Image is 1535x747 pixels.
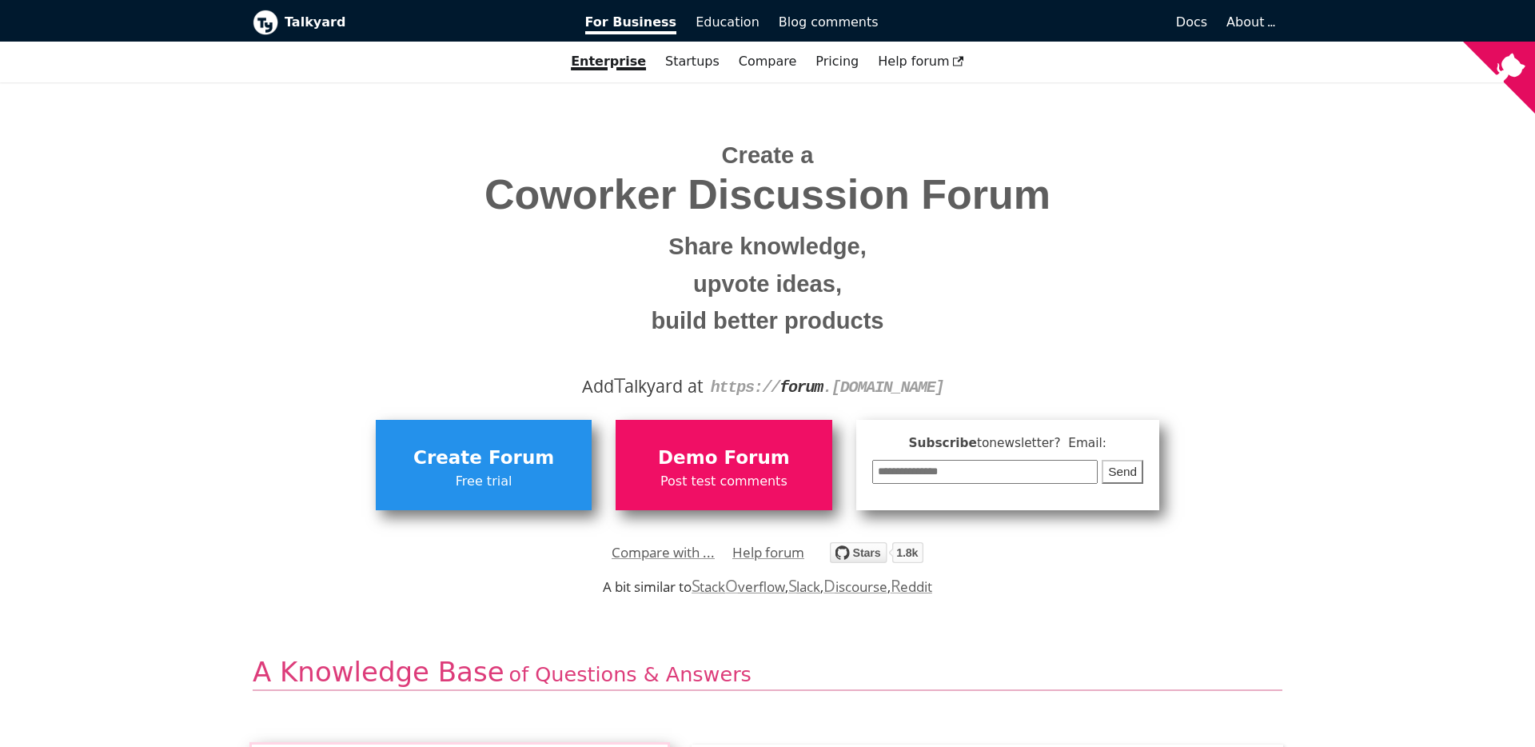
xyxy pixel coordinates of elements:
span: R [891,574,901,597]
span: O [725,574,738,597]
a: Pricing [806,48,868,75]
span: to newsletter ? Email: [977,436,1106,450]
span: D [823,574,835,597]
span: Docs [1176,14,1207,30]
a: Demo ForumPost test comments [616,420,831,509]
code: https:// . [DOMAIN_NAME] [711,378,944,397]
a: Enterprise [561,48,656,75]
span: T [614,370,625,399]
span: Blog comments [779,14,879,30]
img: Talkyard logo [253,10,278,35]
span: Demo Forum [624,443,823,473]
small: Share knowledge, [265,228,1270,266]
a: Compare with ... [612,541,715,565]
span: Create Forum [384,443,584,473]
b: Talkyard [285,12,563,33]
a: Education [686,9,769,36]
a: Startups [656,48,729,75]
a: StackOverflow [692,577,785,596]
a: Create ForumFree trial [376,420,592,509]
img: talkyard.svg [830,542,923,563]
span: Help forum [878,54,964,69]
span: Post test comments [624,471,823,492]
a: Slack [788,577,820,596]
a: Help forum [868,48,974,75]
a: For Business [576,9,687,36]
span: For Business [585,14,677,34]
span: S [788,574,797,597]
a: Compare [739,54,797,69]
a: Help forum [732,541,804,565]
a: Docs [888,9,1218,36]
a: About [1226,14,1273,30]
small: upvote ideas, [265,266,1270,303]
span: Subscribe [872,433,1144,453]
span: S [692,574,700,597]
span: Free trial [384,471,584,492]
span: Education [696,14,760,30]
a: Talkyard logoTalkyard [253,10,563,35]
a: Blog comments [769,9,888,36]
a: Reddit [891,577,932,596]
button: Send [1102,460,1143,485]
span: Create a [722,142,814,168]
span: of Questions & Answers [509,662,752,686]
div: Add alkyard at [265,373,1270,400]
h2: A Knowledge Base [253,655,1282,691]
a: Star debiki/talkyard on GitHub [830,545,923,568]
span: Coworker Discussion Forum [265,172,1270,218]
small: build better products [265,302,1270,340]
a: Discourse [823,577,887,596]
strong: forum [779,378,823,397]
